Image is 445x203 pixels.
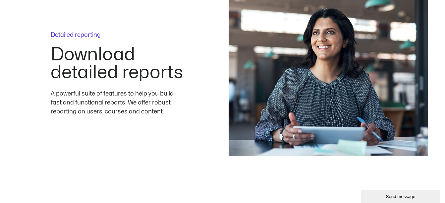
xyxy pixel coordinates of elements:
[51,89,183,116] div: A powerful suite of features to help you build fast and functional reports. We offer robust repor...
[361,188,442,203] iframe: chat widget
[51,32,183,38] p: Detailed reporting
[51,46,183,82] h2: Download detailed reports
